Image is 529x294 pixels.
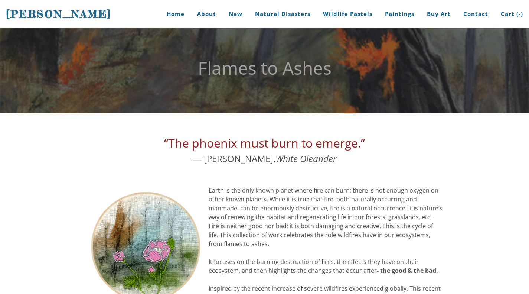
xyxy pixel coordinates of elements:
[377,266,438,275] strong: - the good & the bad.
[519,10,521,17] span: -
[6,7,111,21] a: [PERSON_NAME]
[164,135,365,151] font: “The phoenix must burn to emerge.”
[6,8,111,20] span: [PERSON_NAME]
[164,138,365,165] font: ― [PERSON_NAME],
[198,56,332,80] font: Flames to Ashes
[275,152,336,165] font: White Oleander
